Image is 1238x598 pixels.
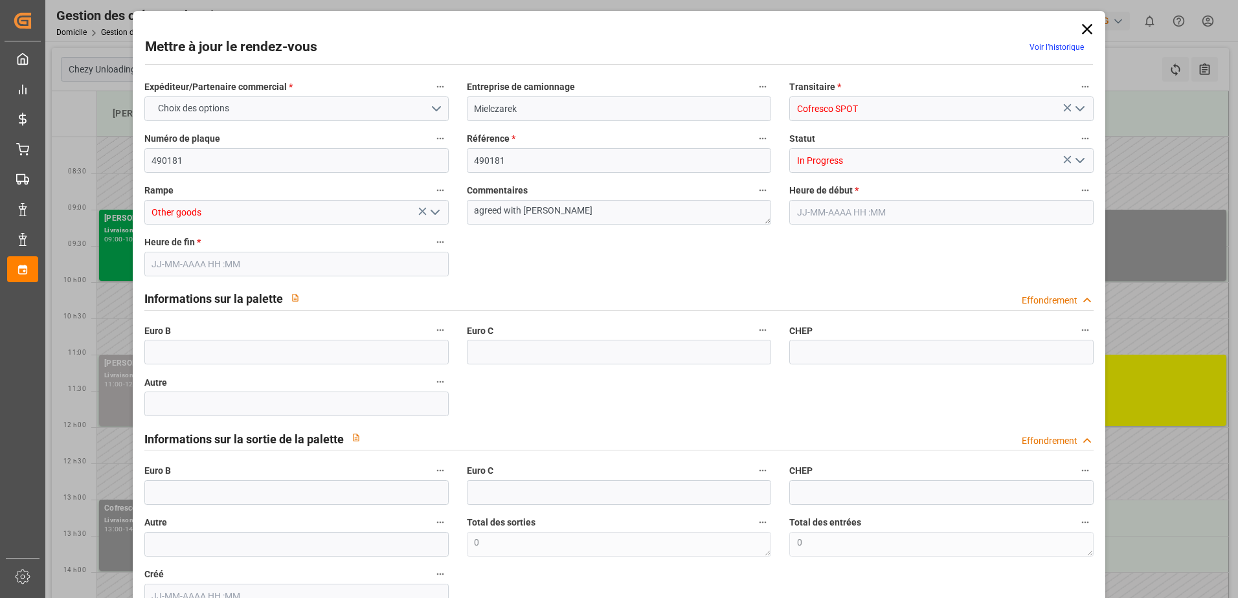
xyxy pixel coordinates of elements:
font: Euro C [467,326,493,336]
textarea: 0 [789,532,1094,557]
button: Euro C [754,462,771,479]
button: Euro B [432,462,449,479]
font: Créé [144,569,164,579]
h2: Informations sur la palette [144,290,283,307]
h2: Informations sur la sortie de la palette [144,430,344,448]
textarea: agreed with [PERSON_NAME] [467,200,771,225]
button: Ouvrir le menu [144,96,449,121]
font: Autre [144,517,167,527]
button: Autre [432,514,449,531]
font: Autre [144,377,167,388]
font: Heure de fin [144,237,195,247]
button: Transitaire * [1077,78,1094,95]
input: JJ-MM-AAAA HH :MM [144,252,449,276]
font: Rampe [144,185,174,195]
div: Effondrement [1022,294,1077,307]
button: Total des sorties [754,514,771,531]
button: Commentaires [754,182,771,199]
div: Effondrement [1022,434,1077,448]
h2: Mettre à jour le rendez-vous [145,37,317,58]
a: Voir l’historique [1030,43,1084,52]
input: JJ-MM-AAAA HH :MM [789,200,1094,225]
button: Ouvrir le menu [1070,99,1089,119]
font: Euro C [467,465,493,476]
font: Heure de début [789,185,853,195]
font: Statut [789,133,815,144]
button: Statut [1077,130,1094,147]
button: Rampe [432,182,449,199]
font: Euro B [144,465,171,476]
button: CHEP [1077,462,1094,479]
button: Euro B [432,322,449,338]
button: View description [344,425,368,450]
font: CHEP [789,465,813,476]
font: Entreprise de camionnage [467,82,575,92]
font: Expéditeur/Partenaire commercial [144,82,287,92]
font: Total des sorties [467,517,535,527]
button: Heure de début * [1077,182,1094,199]
font: Euro B [144,326,171,336]
button: View description [283,285,308,310]
button: Créé [432,566,449,582]
button: Numéro de plaque [432,130,449,147]
font: Transitaire [789,82,835,92]
button: Total des entrées [1077,514,1094,531]
font: Référence [467,133,510,144]
button: CHEP [1077,322,1094,338]
button: Euro C [754,322,771,338]
input: Type à rechercher/sélectionner [789,148,1094,173]
button: Expéditeur/Partenaire commercial * [432,78,449,95]
button: Autre [432,373,449,390]
input: Type à rechercher/sélectionner [144,200,449,225]
font: Total des entrées [789,517,861,527]
button: Entreprise de camionnage [754,78,771,95]
button: Ouvrir le menu [424,203,444,223]
font: Commentaires [467,185,528,195]
span: Choix des options [152,102,236,115]
font: CHEP [789,326,813,336]
font: Numéro de plaque [144,133,220,144]
button: Heure de fin * [432,234,449,250]
button: Ouvrir le menu [1070,151,1089,171]
textarea: 0 [467,532,771,557]
button: Référence * [754,130,771,147]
